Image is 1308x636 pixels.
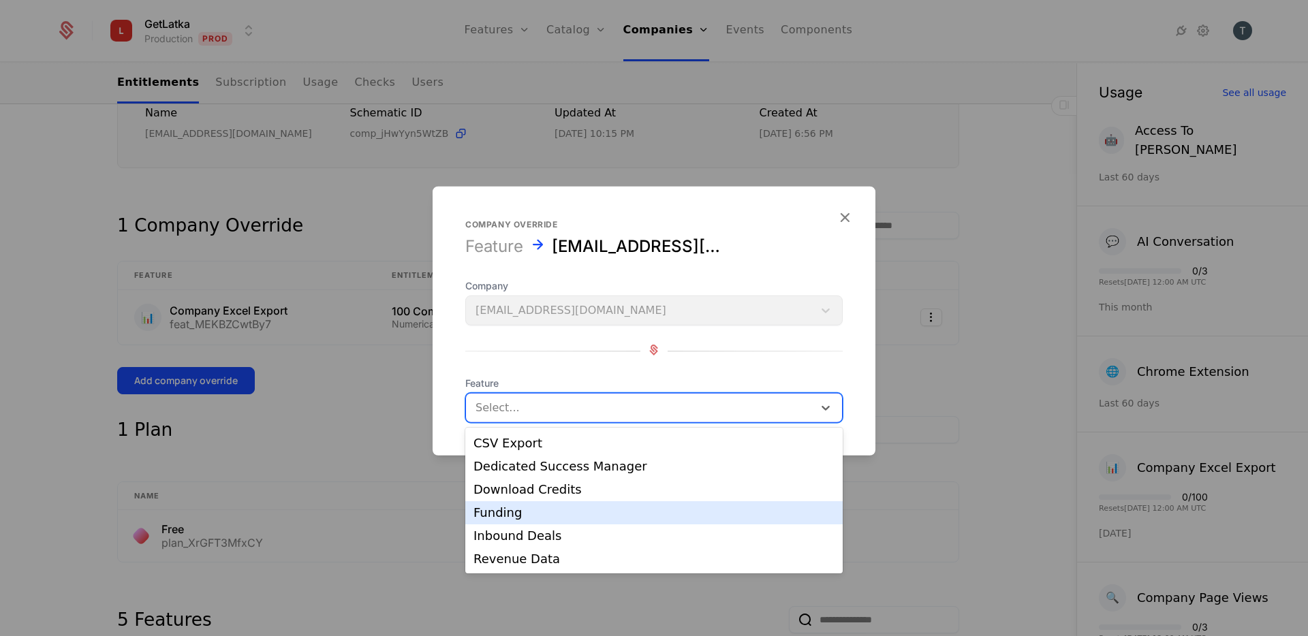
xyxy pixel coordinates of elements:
div: Inbound Deals [473,530,835,542]
div: Funding [473,507,835,519]
div: tsovakwork@gmail.com [552,236,728,257]
span: Company [465,279,843,293]
div: Feature [465,236,523,257]
div: Download Credits [473,483,835,496]
div: Dedicated Success Manager [473,460,835,473]
span: Feature [465,377,843,390]
div: Revenue Data [473,553,835,565]
div: Company override [465,219,843,230]
div: CSV Export [473,437,835,449]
